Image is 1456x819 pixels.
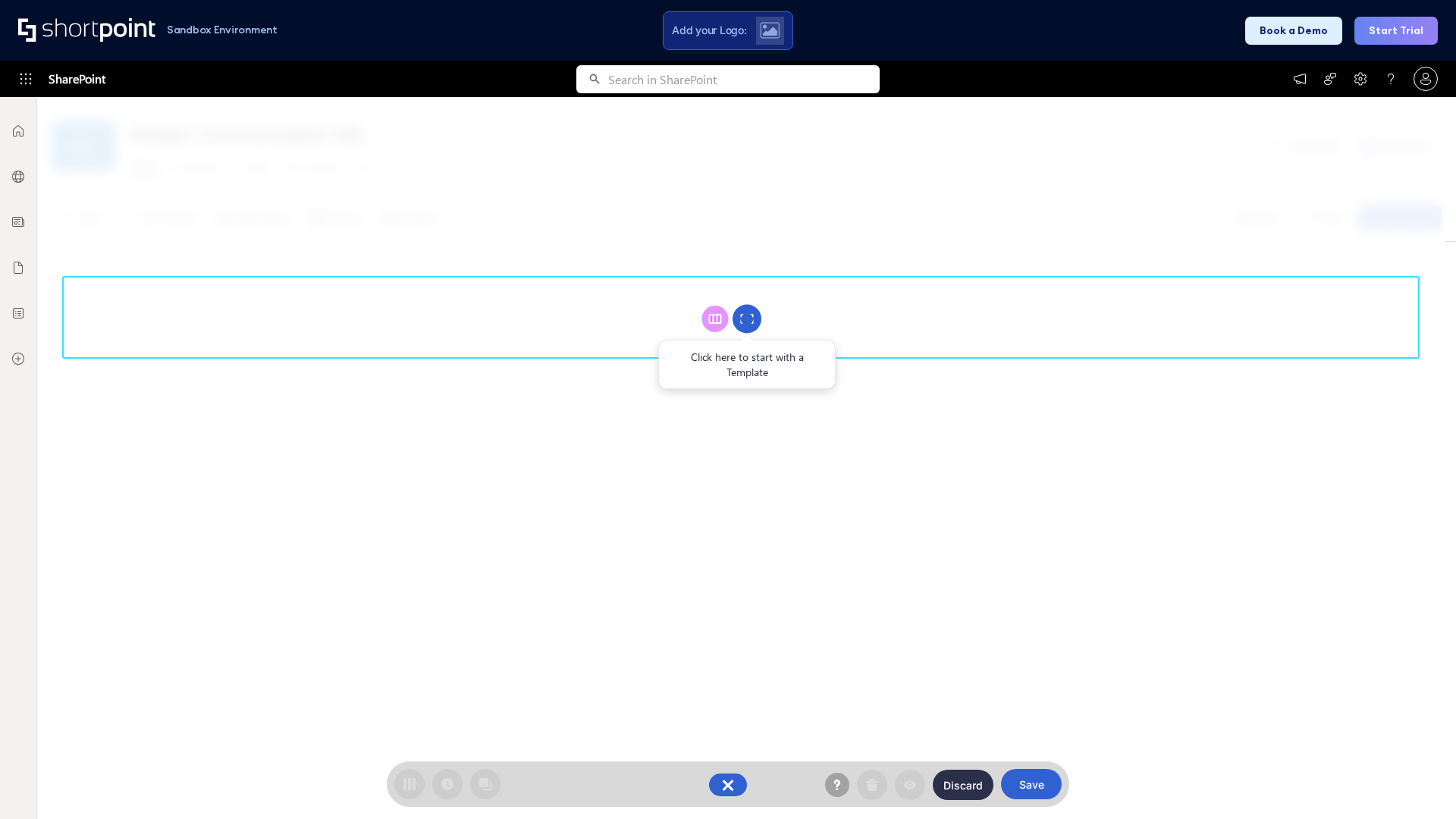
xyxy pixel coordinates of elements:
[167,26,278,34] h1: Sandbox Environment
[760,22,780,39] img: Upload logo
[49,61,105,97] span: SharePoint
[1380,746,1456,819] iframe: Chat Widget
[608,65,880,93] input: Search in SharePoint
[933,770,993,800] button: Discard
[1001,769,1062,799] button: Save
[1245,17,1342,45] button: Book a Demo
[1354,17,1438,45] button: Start Trial
[672,24,746,37] span: Add your Logo:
